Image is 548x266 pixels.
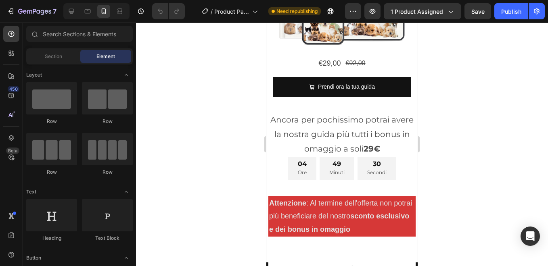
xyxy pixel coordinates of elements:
[3,3,60,19] button: 7
[471,8,485,15] span: Save
[26,118,77,125] div: Row
[494,3,528,19] button: Publish
[501,7,521,16] div: Publish
[26,254,41,262] span: Button
[120,69,133,81] span: Toggle open
[96,53,115,60] span: Element
[266,23,418,266] iframe: Design area
[214,7,249,16] span: Product Page - [DATE] 14:18:56
[6,148,19,154] div: Beta
[53,6,56,16] p: 7
[211,7,213,16] span: /
[2,240,149,256] h2: Questa guida fa per te se:
[276,8,318,15] span: Need republishing
[120,185,133,198] span: Toggle open
[120,251,133,264] span: Toggle open
[82,168,133,176] div: Row
[26,235,77,242] div: Heading
[384,3,461,19] button: 1 product assigned
[82,118,133,125] div: Row
[82,235,133,242] div: Text Block
[391,7,443,16] span: 1 product assigned
[464,3,491,19] button: Save
[8,86,19,92] div: 450
[26,26,133,42] input: Search Sections & Elements
[521,227,540,246] div: Open Intercom Messenger
[26,71,42,79] span: Layout
[152,3,185,19] div: Undo/Redo
[45,53,62,60] span: Section
[26,188,36,195] span: Text
[26,168,77,176] div: Row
